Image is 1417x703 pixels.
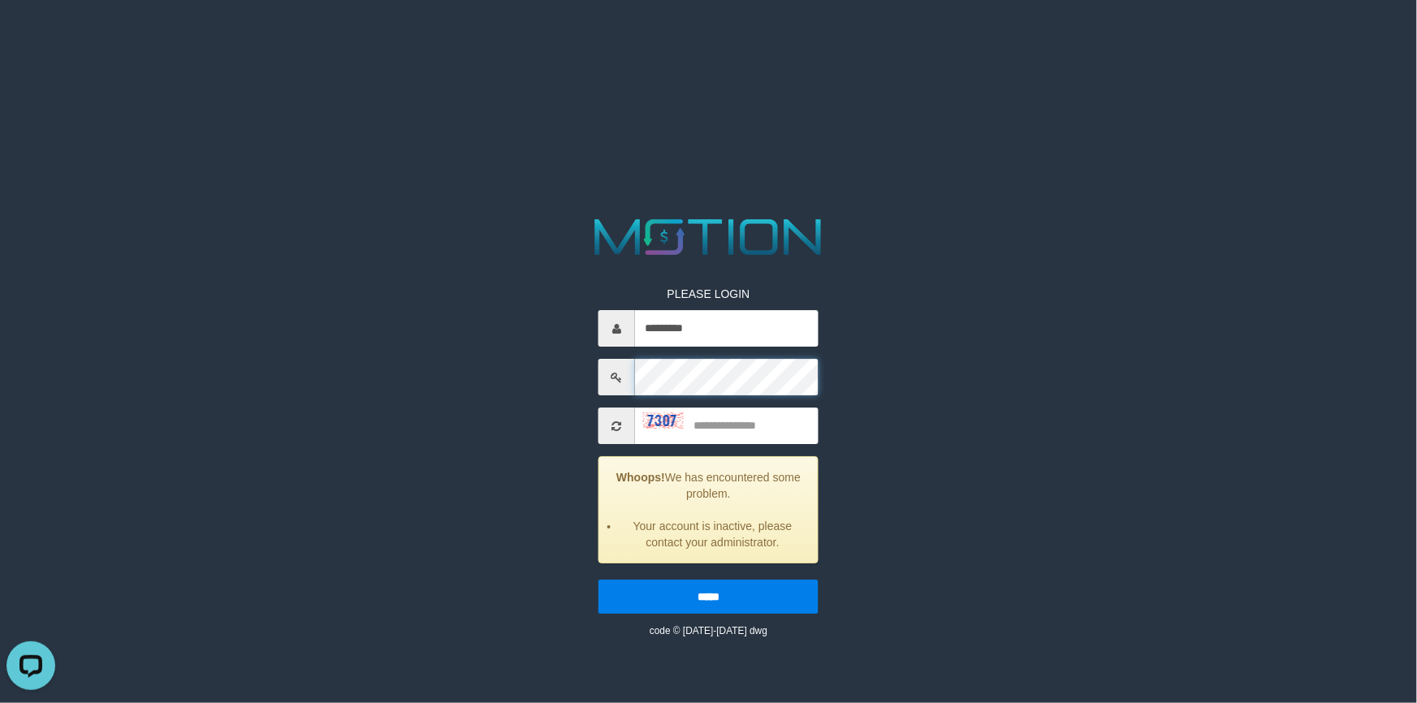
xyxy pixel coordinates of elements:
div: We has encountered some problem. [598,456,819,563]
p: PLEASE LOGIN [598,286,819,302]
strong: Whoops! [616,471,665,484]
small: code © [DATE]-[DATE] dwg [650,625,767,636]
button: Open LiveChat chat widget [6,6,55,55]
li: Your account is inactive, please contact your administrator. [620,518,806,550]
img: captcha [643,413,684,429]
img: MOTION_logo.png [585,213,832,261]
